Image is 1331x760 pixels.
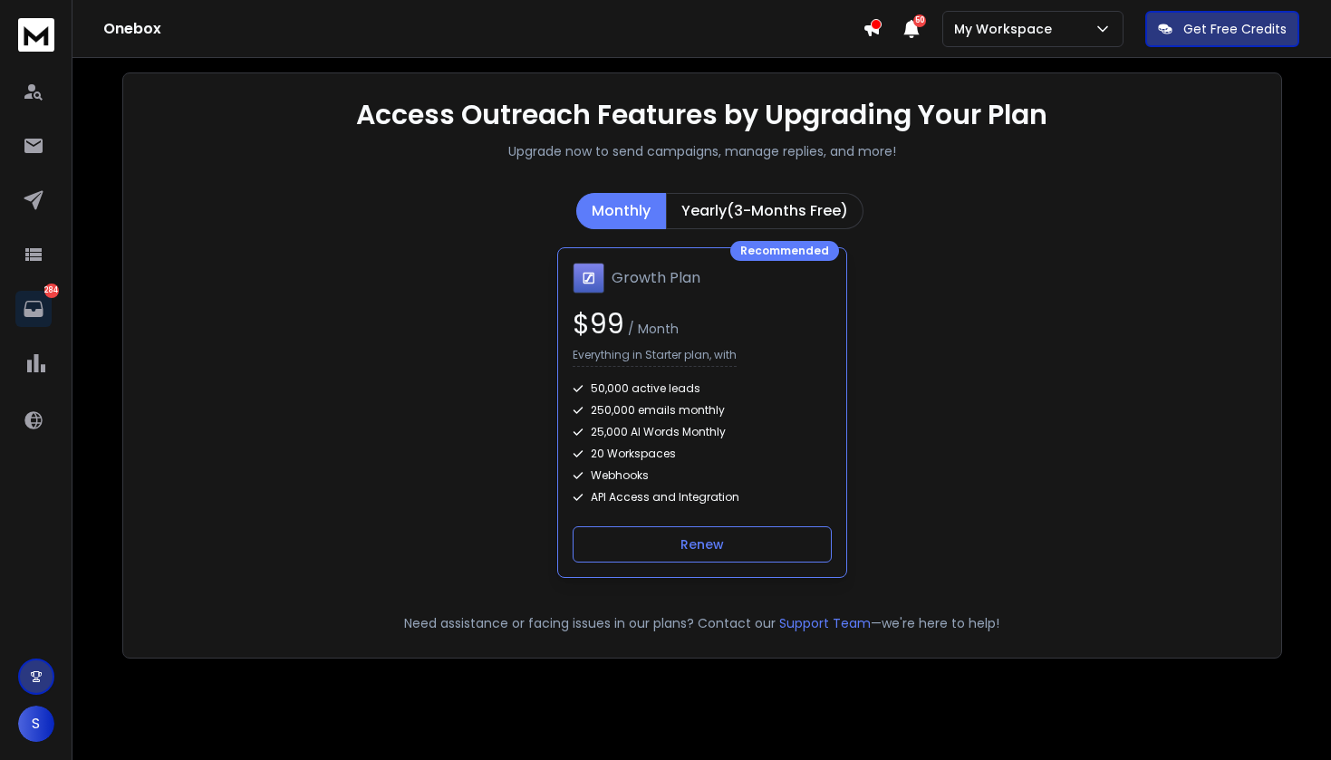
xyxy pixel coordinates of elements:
[779,614,871,632] button: Support Team
[18,706,54,742] button: S
[573,381,832,396] div: 50,000 active leads
[356,99,1047,131] h1: Access Outreach Features by Upgrading Your Plan
[666,193,863,229] button: Yearly(3-Months Free)
[576,193,666,229] button: Monthly
[1183,20,1287,38] p: Get Free Credits
[573,425,832,439] div: 25,000 AI Words Monthly
[612,267,700,289] h1: Growth Plan
[573,403,832,418] div: 250,000 emails monthly
[1145,11,1299,47] button: Get Free Credits
[573,304,624,343] span: $ 99
[18,18,54,52] img: logo
[149,614,1256,632] p: Need assistance or facing issues in our plans? Contact our —we're here to help!
[954,20,1059,38] p: My Workspace
[573,348,737,367] p: Everything in Starter plan, with
[573,490,832,505] div: API Access and Integration
[573,447,832,461] div: 20 Workspaces
[913,14,926,27] span: 50
[573,263,604,293] img: Growth Plan icon
[103,18,863,40] h1: Onebox
[573,468,832,483] div: Webhooks
[44,284,59,298] p: 284
[573,526,832,563] button: Renew
[508,142,896,160] p: Upgrade now to send campaigns, manage replies, and more!
[624,320,679,338] span: / Month
[15,291,52,327] a: 284
[730,241,839,261] div: Recommended
[1265,697,1308,741] iframe: Intercom live chat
